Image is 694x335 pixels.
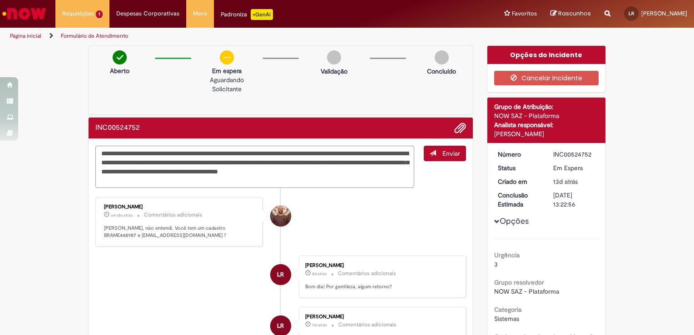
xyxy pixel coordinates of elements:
span: LR [277,264,284,286]
div: [PERSON_NAME] [305,263,456,268]
div: [PERSON_NAME] [305,314,456,320]
button: Enviar [424,146,466,161]
p: Em espera [196,66,258,75]
img: img-circle-grey.png [435,50,449,64]
small: Comentários adicionais [338,270,396,277]
b: Categoria [494,305,521,314]
div: [PERSON_NAME] [494,129,599,138]
div: Padroniza [221,9,273,20]
button: Cancelar Incidente [494,71,599,85]
span: Favoritos [512,9,537,18]
img: circle-minus.png [220,50,234,64]
p: Aguardando Solicitante [196,75,258,94]
span: 13d atrás [553,177,578,186]
a: Página inicial [10,32,41,39]
img: ServiceNow [1,5,48,23]
span: Despesas Corporativas [116,9,179,18]
time: 22/09/2025 11:52:05 [312,271,327,276]
time: 17/09/2025 16:21:35 [553,177,578,186]
span: Rascunhos [558,9,591,18]
span: [PERSON_NAME] [641,10,687,17]
p: Aberto [110,66,129,75]
span: Requisições [62,9,94,18]
div: Grupo de Atribuição: [494,102,599,111]
span: LR [629,10,634,16]
div: Luana da Silva Rocha [270,264,291,285]
span: um dia atrás [111,212,133,218]
dt: Status [491,163,547,172]
button: Adicionar anexos [454,122,466,134]
p: Bom dia! Por gentileza, algum retorno? [305,283,456,291]
img: img-circle-grey.png [327,50,341,64]
span: 11d atrás [312,322,327,328]
div: INC00524752 [553,150,595,159]
div: [PERSON_NAME] [104,204,255,210]
div: Analista responsável: [494,120,599,129]
div: Opções do Incidente [487,46,606,64]
dt: Número [491,150,547,159]
a: Formulário de Atendimento [61,32,128,39]
time: 29/09/2025 09:42:20 [111,212,133,218]
span: 8d atrás [312,271,327,276]
span: 3 [494,260,498,268]
div: NOW SAZ - Plataforma [494,111,599,120]
b: Urgência [494,251,520,259]
div: [DATE] 13:22:56 [553,191,595,209]
p: [PERSON_NAME], não entendi. Você tem um cadastro BRAME448987 e [EMAIL_ADDRESS][DOMAIN_NAME] ? [104,225,255,239]
div: Em Espera [553,163,595,172]
p: Concluído [427,67,456,76]
h2: INC00524752 Histórico de tíquete [95,124,140,132]
span: Sistemas [494,315,519,323]
time: 20/09/2025 10:33:57 [312,322,327,328]
a: Rascunhos [550,10,591,18]
div: Eric Fedel Cazotto Oliveira [270,206,291,227]
small: Comentários adicionais [338,321,397,329]
b: Grupo resolvedor [494,278,544,286]
dt: Conclusão Estimada [491,191,547,209]
span: NOW SAZ - Plataforma [494,287,559,296]
p: Validação [321,67,347,76]
dt: Criado em [491,177,547,186]
span: Enviar [442,149,460,158]
span: More [193,9,207,18]
textarea: Digite sua mensagem aqui... [95,146,414,188]
p: +GenAi [251,9,273,20]
ul: Trilhas de página [7,28,456,44]
small: Comentários adicionais [144,211,202,219]
div: 17/09/2025 16:21:35 [553,177,595,186]
span: 1 [96,10,103,18]
img: check-circle-green.png [113,50,127,64]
